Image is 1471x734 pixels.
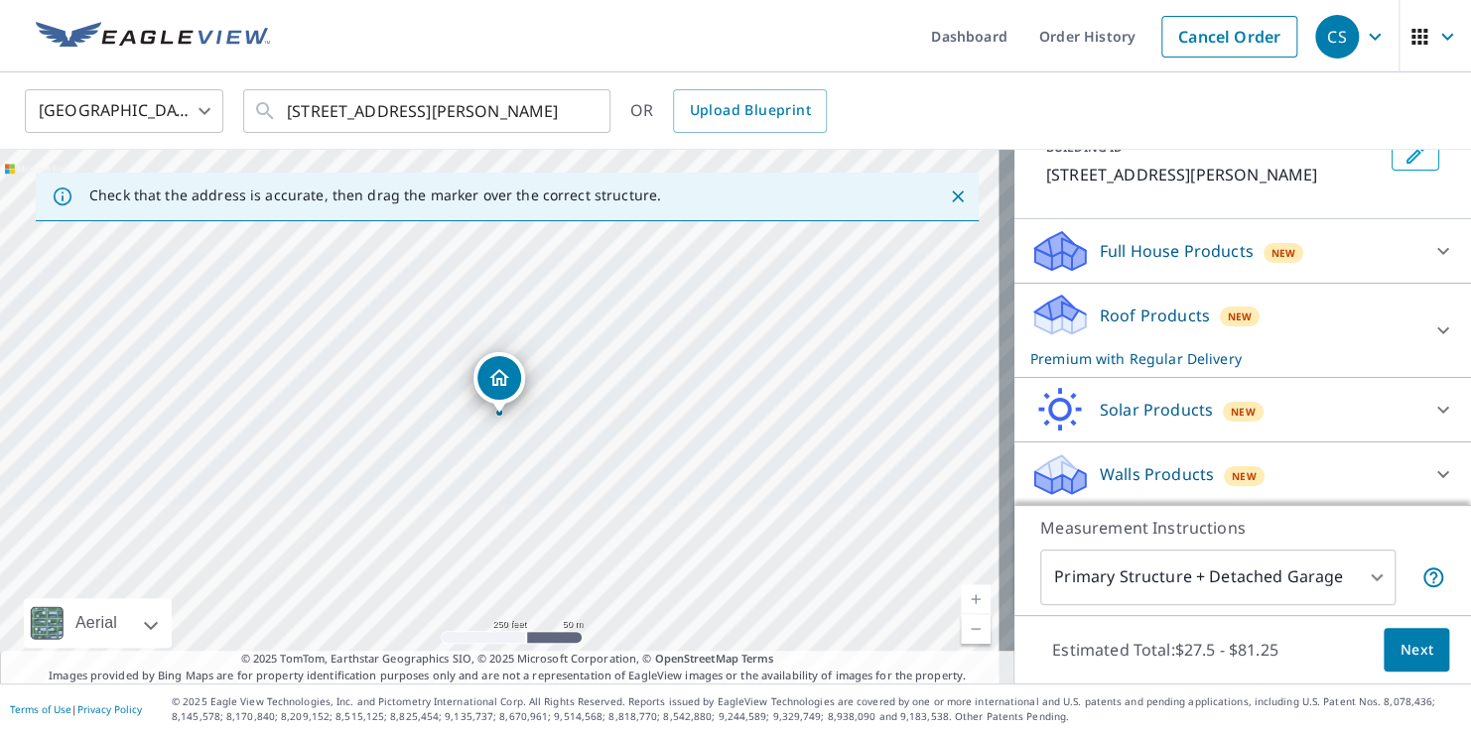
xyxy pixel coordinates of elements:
button: Edit building 1 [1392,139,1439,171]
div: [GEOGRAPHIC_DATA] [25,83,223,139]
p: | [10,703,142,715]
div: Solar ProductsNew [1030,386,1455,433]
span: © 2025 TomTom, Earthstar Geographics SIO, © 2025 Microsoft Corporation, © [241,651,774,668]
p: [STREET_ADDRESS][PERSON_NAME] [1046,163,1384,186]
div: Aerial [24,598,172,648]
span: Your report will include the primary structure and a detached garage if one exists. [1421,565,1445,589]
a: Current Level 17, Zoom Out [961,614,991,644]
div: Primary Structure + Detached Garage [1040,550,1396,605]
p: Estimated Total: $27.5 - $81.25 [1036,628,1294,672]
button: Close [945,183,971,209]
div: Full House ProductsNew [1030,227,1455,275]
span: New [1232,468,1257,484]
p: Full House Products [1100,239,1254,263]
div: Walls ProductsNew [1030,450,1455,498]
p: Roof Products [1100,304,1210,327]
a: Terms of Use [10,702,71,716]
p: Check that the address is accurate, then drag the marker over the correct structure. [89,186,661,204]
img: EV Logo [36,22,270,52]
div: Dropped pin, building 1, Residential property, 79 Moraine Rd Morris Plains, NJ 07950 [473,352,525,414]
button: Next [1384,628,1449,673]
a: Cancel Order [1161,16,1297,58]
div: CS [1315,15,1359,59]
div: Aerial [69,598,123,648]
a: Upload Blueprint [673,89,826,133]
p: Premium with Regular Delivery [1030,348,1419,369]
a: Terms [741,651,774,666]
input: Search by address or latitude-longitude [287,83,570,139]
a: Current Level 17, Zoom In [961,584,991,614]
a: OpenStreetMap [654,651,737,666]
span: Upload Blueprint [689,98,810,123]
p: Solar Products [1100,398,1213,422]
div: Roof ProductsNewPremium with Regular Delivery [1030,292,1455,369]
span: New [1231,404,1256,420]
div: OR [630,89,827,133]
span: New [1228,308,1253,324]
p: Measurement Instructions [1040,516,1445,540]
span: Next [1400,638,1433,663]
a: Privacy Policy [77,702,142,716]
p: Walls Products [1100,462,1214,486]
span: New [1271,245,1296,261]
p: © 2025 Eagle View Technologies, Inc. and Pictometry International Corp. All Rights Reserved. Repo... [172,694,1461,724]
